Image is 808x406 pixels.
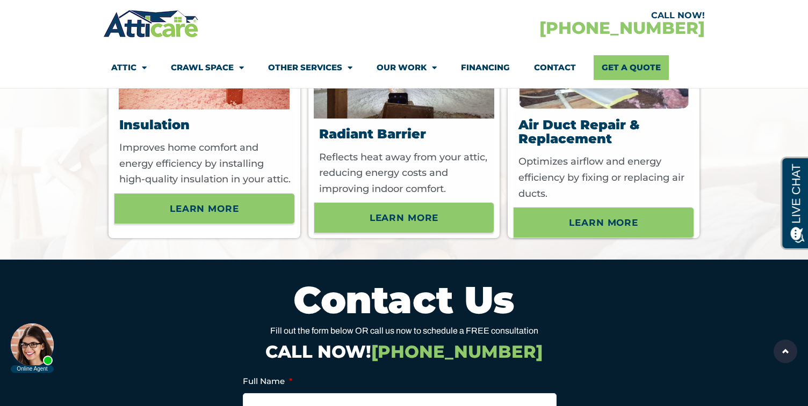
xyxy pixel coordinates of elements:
span: Learn More [170,200,239,218]
label: Full Name [243,376,292,387]
a: Learn More [314,202,495,233]
a: Learn More [513,207,694,238]
p: Optimizes airflow and energy efficiency by fixing or replacing air ducts. [518,154,691,202]
span: Fill out the form below OR call us now to schedule a FREE consultation [270,326,538,335]
a: Contact [534,55,576,80]
a: Financing [461,55,510,80]
iframe: Chat Invitation [5,293,177,374]
span: Learn More [370,209,439,227]
a: Crawl Space [171,55,244,80]
span: Learn More [569,213,638,232]
div: CALL NOW! [404,11,705,20]
h2: Contact Us [109,281,699,319]
a: Our Work [377,55,437,80]
a: CALL NOW![PHONE_NUMBER] [265,341,543,362]
h3: Radiant Barrier [319,127,492,141]
a: Learn More [114,193,295,224]
p: Reflects heat away from your attic, reducing energy costs and improving indoor comfort. [319,150,492,197]
span: Opens a chat window [26,9,86,22]
a: Other Services [268,55,352,80]
nav: Menu [111,55,697,80]
p: Improves home comfort and energy efficiency by installing high-quality insulation in your attic. [119,140,292,188]
span: [PHONE_NUMBER] [371,341,543,362]
h3: Insulation [119,118,292,132]
a: Get A Quote [594,55,669,80]
h3: Air Duct Repair & Replacement [518,118,691,146]
a: Attic [111,55,147,80]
